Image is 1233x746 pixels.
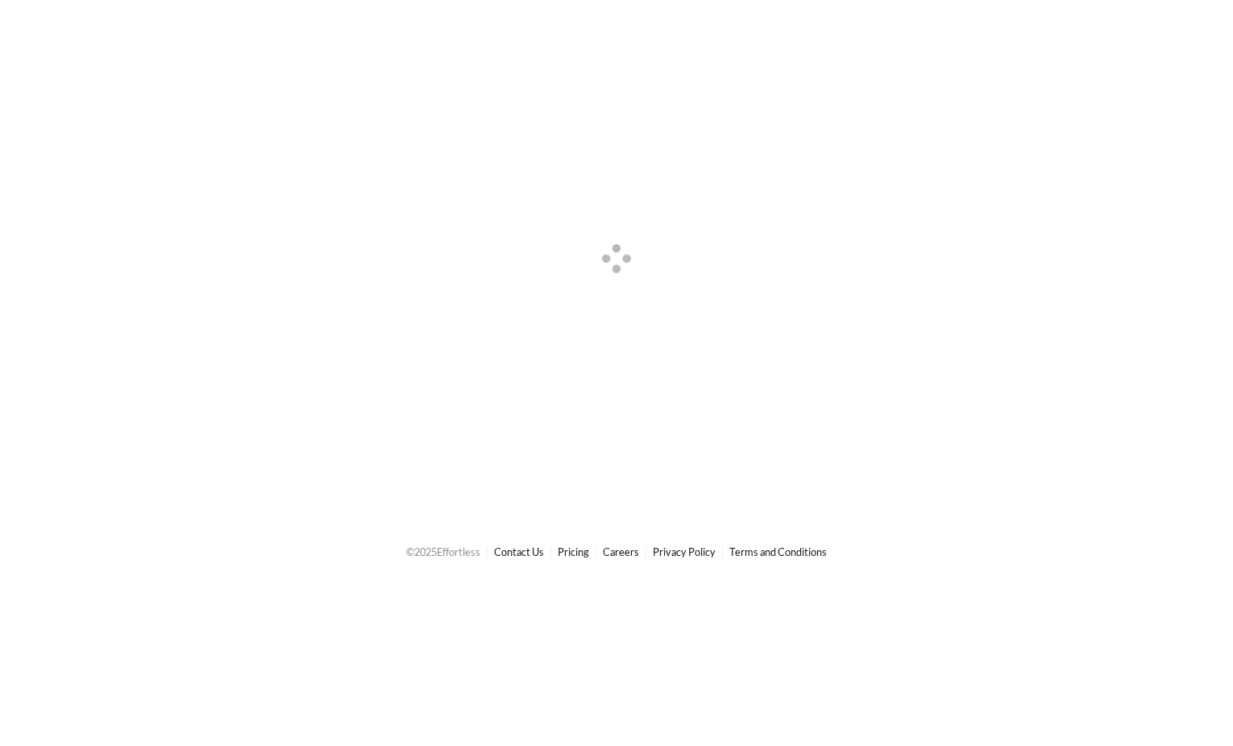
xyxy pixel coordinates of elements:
[729,545,827,558] a: Terms and Conditions
[494,545,544,558] a: Contact Us
[558,545,589,558] a: Pricing
[653,545,716,558] a: Privacy Policy
[603,545,639,558] a: Careers
[406,545,480,558] span: © 2025 Effortless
